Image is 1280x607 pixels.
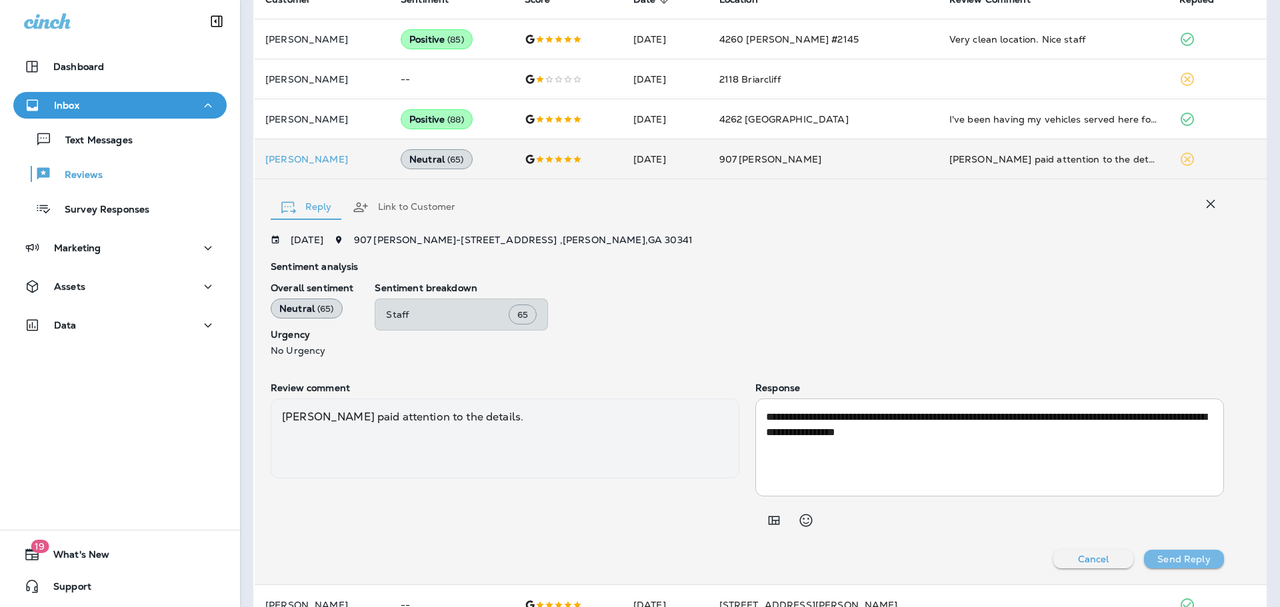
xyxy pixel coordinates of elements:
[401,109,473,129] div: Positive
[755,382,1224,393] p: Response
[54,320,77,330] p: Data
[1157,554,1210,564] p: Send Reply
[401,149,473,169] div: Neutral
[54,243,101,253] p: Marketing
[13,195,227,223] button: Survey Responses
[271,283,353,293] p: Overall sentiment
[719,73,781,85] span: 2118 Briarcliff
[40,581,91,597] span: Support
[31,540,49,553] span: 19
[291,235,323,245] p: [DATE]
[793,507,819,534] button: Select an emoji
[342,183,466,231] button: Link to Customer
[271,299,343,318] div: Neutral
[1053,550,1133,568] button: Cancel
[317,303,334,314] span: ( 65 )
[949,113,1158,126] div: I've been having my vehicles served here for approximately 10 years. Always make sure that I know...
[517,309,528,320] span: 65
[13,573,227,600] button: Support
[623,99,709,139] td: [DATE]
[54,100,79,111] p: Inbox
[13,312,227,338] button: Data
[271,398,739,478] div: [PERSON_NAME] paid attention to the details.
[623,139,709,179] td: [DATE]
[271,329,353,340] p: Urgency
[623,59,709,99] td: [DATE]
[447,114,464,125] span: ( 88 )
[265,74,379,85] p: [PERSON_NAME]
[390,59,514,99] td: --
[40,549,109,565] span: What's New
[271,382,739,393] p: Review comment
[401,29,473,49] div: Positive
[13,273,227,300] button: Assets
[265,34,379,45] p: [PERSON_NAME]
[719,113,849,125] span: 4262 [GEOGRAPHIC_DATA]
[1078,554,1109,564] p: Cancel
[13,160,227,188] button: Reviews
[51,169,103,182] p: Reviews
[13,92,227,119] button: Inbox
[51,204,149,217] p: Survey Responses
[271,345,353,356] p: No Urgency
[447,154,464,165] span: ( 65 )
[761,507,787,534] button: Add in a premade template
[386,309,509,320] p: Staff
[949,153,1158,166] div: Pablo paid attention to the details.
[375,283,1224,293] p: Sentiment breakdown
[719,33,859,45] span: 4260 [PERSON_NAME] #2145
[52,135,133,147] p: Text Messages
[265,154,379,165] div: Click to view Customer Drawer
[265,154,379,165] p: [PERSON_NAME]
[719,153,821,165] span: 907 [PERSON_NAME]
[1144,550,1224,568] button: Send Reply
[623,19,709,59] td: [DATE]
[53,61,104,72] p: Dashboard
[354,234,693,246] span: 907 [PERSON_NAME] - [STREET_ADDRESS] , [PERSON_NAME] , GA 30341
[447,34,464,45] span: ( 85 )
[265,114,379,125] p: [PERSON_NAME]
[271,183,342,231] button: Reply
[13,53,227,80] button: Dashboard
[271,261,1224,272] p: Sentiment analysis
[13,125,227,153] button: Text Messages
[198,8,235,35] button: Collapse Sidebar
[54,281,85,292] p: Assets
[13,541,227,568] button: 19What's New
[13,235,227,261] button: Marketing
[949,33,1158,46] div: Very clean location. Nice staff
